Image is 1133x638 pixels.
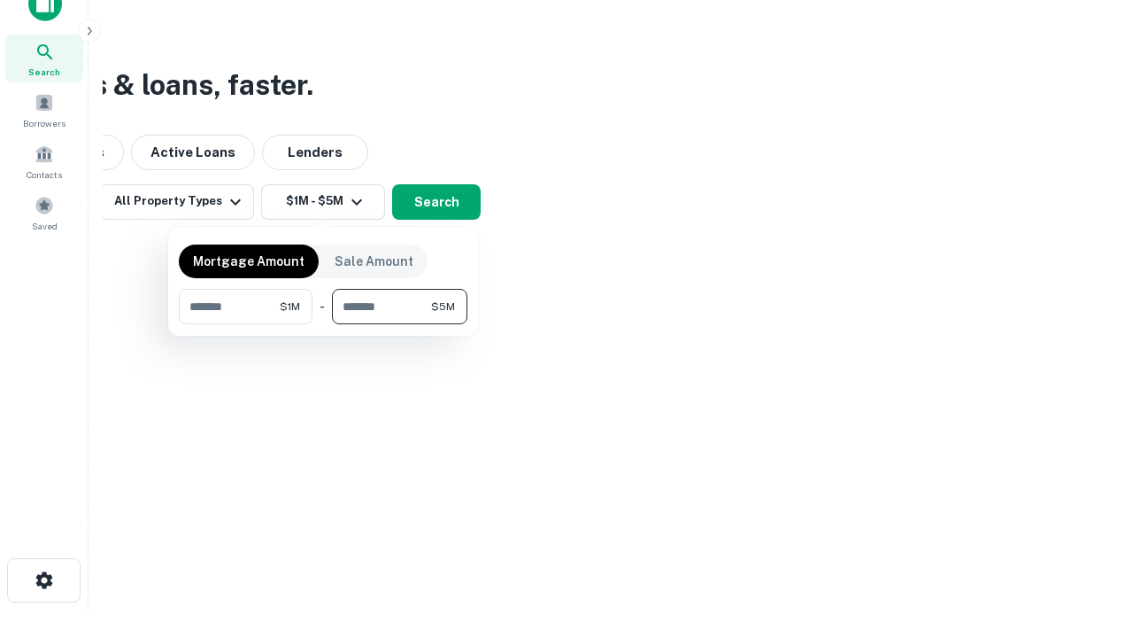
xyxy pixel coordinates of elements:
[280,299,300,315] span: $1M
[1044,496,1133,581] iframe: Chat Widget
[320,289,325,324] div: -
[193,252,304,271] p: Mortgage Amount
[335,252,413,271] p: Sale Amount
[431,299,455,315] span: $5M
